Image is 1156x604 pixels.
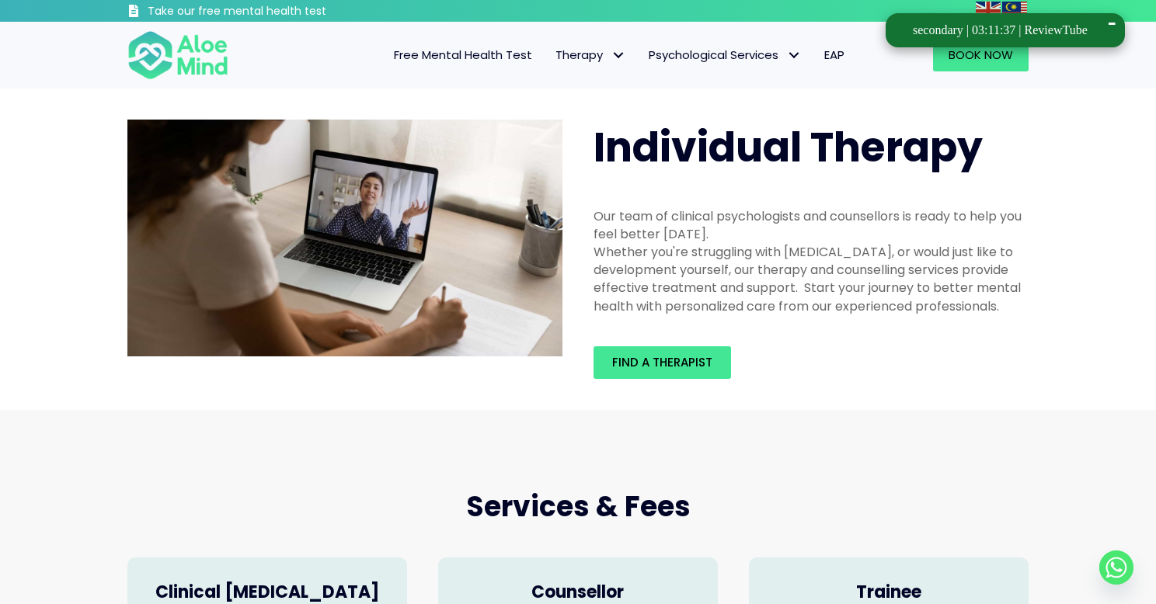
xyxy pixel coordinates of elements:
img: Therapy online individual [127,120,562,357]
a: Whatsapp [1099,550,1133,585]
span: Therapy [555,47,625,63]
nav: Menu [249,39,856,71]
h3: Take our free mental health test [148,4,409,19]
div: Whether you're struggling with [MEDICAL_DATA], or would just like to development yourself, our th... [594,243,1029,315]
div: secondary | 03:11:37 | ReviewTube [913,21,1088,39]
img: ms [1002,2,1027,20]
a: TherapyTherapy: submenu [544,39,637,71]
span: Psychological Services [649,47,801,63]
a: EAP [813,39,856,71]
span: EAP [824,47,844,63]
img: en [976,2,1001,20]
a: Find a therapist [594,346,731,379]
span: Free Mental Health Test [394,47,532,63]
img: Aloe mind Logo [127,30,228,81]
div: Our team of clinical psychologists and counsellors is ready to help you feel better [DATE]. [594,207,1029,243]
a: Psychological ServicesPsychological Services: submenu [637,39,813,71]
a: Book Now [933,39,1029,71]
span: Book Now [949,47,1013,63]
a: English [976,2,1002,19]
span: Services & Fees [466,487,691,526]
a: Malay [1002,2,1029,19]
span: Find a therapist [612,354,712,370]
a: Take our free mental health test [127,4,409,22]
span: Therapy: submenu [607,44,629,67]
a: Free Mental Health Test [382,39,544,71]
span: Psychological Services: submenu [782,44,805,67]
span: Individual Therapy [594,119,983,175]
